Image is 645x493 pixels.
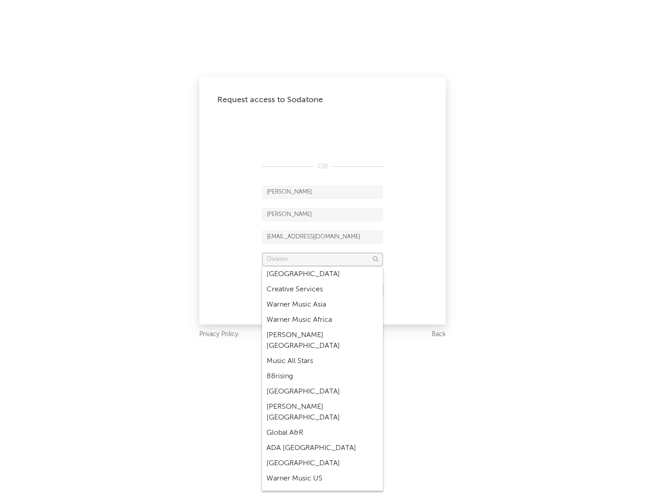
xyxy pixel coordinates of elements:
[262,267,383,282] div: [GEOGRAPHIC_DATA]
[262,297,383,312] div: Warner Music Asia
[262,282,383,297] div: Creative Services
[262,369,383,384] div: 88rising
[217,95,428,105] div: Request access to Sodatone
[262,253,383,266] input: Division
[262,328,383,354] div: [PERSON_NAME] [GEOGRAPHIC_DATA]
[262,425,383,441] div: Global A&R
[262,354,383,369] div: Music All Stars
[262,312,383,328] div: Warner Music Africa
[262,399,383,425] div: [PERSON_NAME] [GEOGRAPHIC_DATA]
[262,186,383,199] input: First Name
[262,208,383,221] input: Last Name
[262,161,383,172] div: OR
[262,456,383,471] div: [GEOGRAPHIC_DATA]
[262,441,383,456] div: ADA [GEOGRAPHIC_DATA]
[432,329,446,340] a: Back
[262,384,383,399] div: [GEOGRAPHIC_DATA]
[262,471,383,486] div: Warner Music US
[199,329,238,340] a: Privacy Policy
[262,230,383,244] input: Email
